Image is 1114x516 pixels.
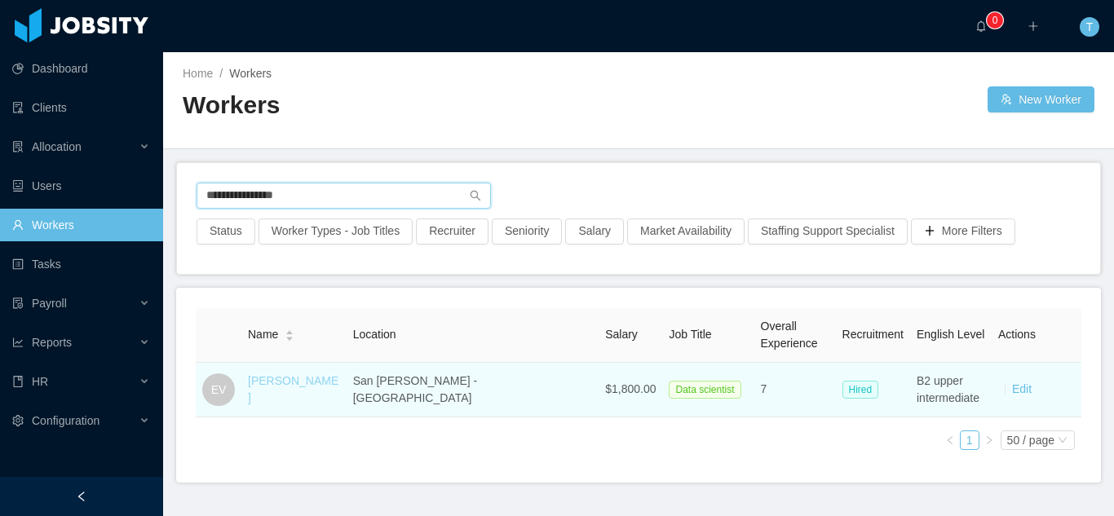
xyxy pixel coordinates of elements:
[248,326,278,343] span: Name
[605,382,656,395] span: $1,800.00
[940,430,960,450] li: Previous Page
[353,328,396,341] span: Location
[259,218,413,245] button: Worker Types - Job Titles
[197,218,255,245] button: Status
[842,381,879,399] span: Hired
[32,375,48,388] span: HR
[248,374,338,404] a: [PERSON_NAME]
[761,320,818,350] span: Overall Experience
[1028,20,1039,32] i: icon: plus
[1012,382,1032,395] a: Edit
[229,67,272,80] span: Workers
[12,298,24,309] i: icon: file-protect
[12,52,150,85] a: icon: pie-chartDashboard
[32,140,82,153] span: Allocation
[285,334,294,339] i: icon: caret-down
[183,67,213,80] a: Home
[975,20,987,32] i: icon: bell
[960,430,979,450] li: 1
[183,89,639,122] h2: Workers
[32,297,67,310] span: Payroll
[416,218,488,245] button: Recruiter
[12,170,150,202] a: icon: robotUsers
[1086,17,1094,37] span: T
[911,218,1015,245] button: icon: plusMore Filters
[754,363,836,417] td: 7
[917,328,984,341] span: English Level
[219,67,223,80] span: /
[984,435,994,445] i: icon: right
[285,329,294,333] i: icon: caret-up
[627,218,745,245] button: Market Availability
[565,218,624,245] button: Salary
[12,209,150,241] a: icon: userWorkers
[211,373,227,406] span: EV
[910,363,992,417] td: B2 upper intermediate
[669,328,711,341] span: Job Title
[945,435,955,445] i: icon: left
[32,336,72,349] span: Reports
[347,363,599,417] td: San [PERSON_NAME] - [GEOGRAPHIC_DATA]
[12,376,24,387] i: icon: book
[961,431,979,449] a: 1
[470,190,481,201] i: icon: search
[998,328,1036,341] span: Actions
[1007,431,1054,449] div: 50 / page
[12,141,24,152] i: icon: solution
[979,430,999,450] li: Next Page
[605,328,638,341] span: Salary
[32,414,99,427] span: Configuration
[669,381,740,399] span: Data scientist
[492,218,562,245] button: Seniority
[12,337,24,348] i: icon: line-chart
[988,86,1094,112] button: icon: usergroup-addNew Worker
[987,12,1003,29] sup: 0
[842,328,904,341] span: Recruitment
[748,218,908,245] button: Staffing Support Specialist
[12,248,150,280] a: icon: profileTasks
[12,91,150,124] a: icon: auditClients
[12,415,24,426] i: icon: setting
[1058,435,1068,447] i: icon: down
[285,328,294,339] div: Sort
